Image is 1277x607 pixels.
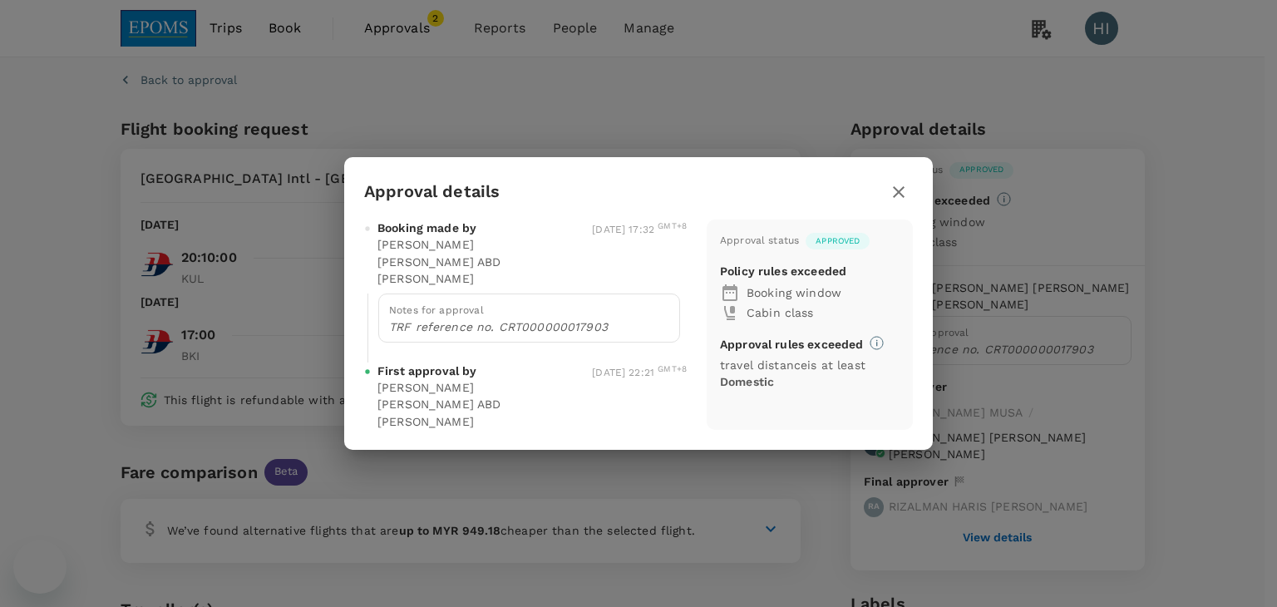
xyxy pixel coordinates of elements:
div: Approval status [720,233,799,249]
b: Domestic [720,375,774,388]
h3: Approval details [364,182,500,201]
sup: GMT+8 [658,364,687,373]
p: TRF reference no. CRT000000017903 [389,318,669,335]
span: First approval by [377,363,477,379]
span: Notes for approval [389,304,484,316]
p: Approval rules exceeded [720,336,863,353]
span: [DATE] 17:32 [592,224,687,235]
span: Approved [806,235,870,247]
p: Booking window [747,284,900,301]
p: Policy rules exceeded [720,263,846,279]
p: Cabin class [747,304,900,321]
p: [PERSON_NAME] [PERSON_NAME] ABD [PERSON_NAME] [377,236,532,286]
span: [DATE] 22:21 [592,367,687,378]
span: travel distance is at least [720,358,865,388]
p: [PERSON_NAME] [PERSON_NAME] ABD [PERSON_NAME] [377,379,532,429]
span: Booking made by [377,220,476,236]
sup: GMT+8 [658,221,687,230]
